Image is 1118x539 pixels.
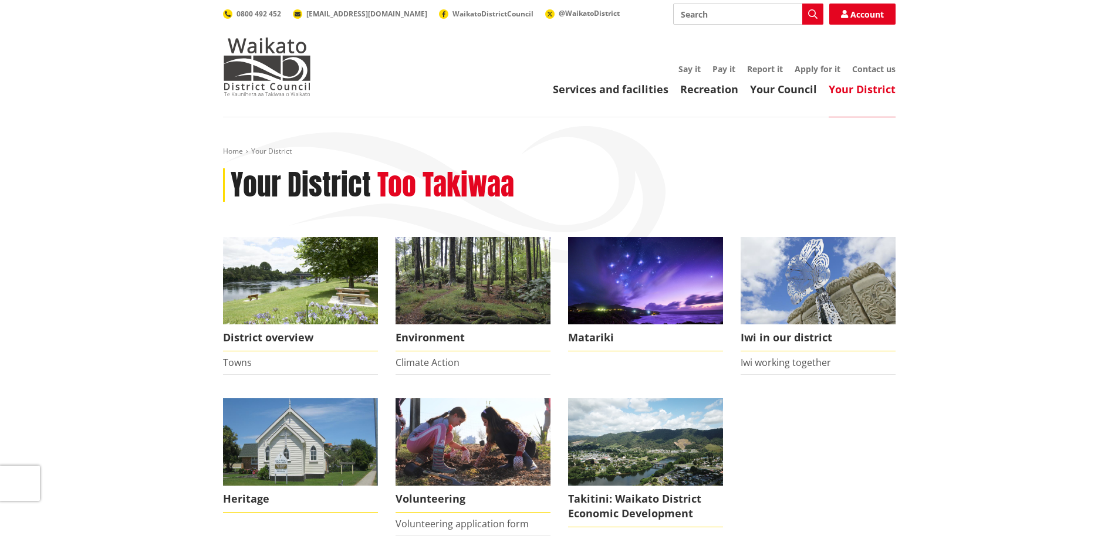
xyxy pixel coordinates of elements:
a: [EMAIL_ADDRESS][DOMAIN_NAME] [293,9,427,19]
span: District overview [223,324,378,351]
img: volunteer icon [396,398,550,486]
h1: Your District [231,168,371,202]
a: @WaikatoDistrict [545,8,620,18]
a: Home [223,146,243,156]
a: Raglan Church Heritage [223,398,378,513]
img: Waikato District Council - Te Kaunihera aa Takiwaa o Waikato [223,38,311,96]
span: Iwi in our district [741,324,896,351]
img: Turangawaewae Ngaruawahia [741,237,896,324]
span: Heritage [223,486,378,513]
a: Recreation [680,82,738,96]
a: Account [829,4,896,25]
span: Environment [396,324,550,351]
a: Apply for it [795,63,840,74]
a: Your District [829,82,896,96]
span: 0800 492 452 [237,9,281,19]
a: Ngaruawahia 0015 District overview [223,237,378,351]
a: Turangawaewae Ngaruawahia Iwi in our district [741,237,896,351]
span: Your District [251,146,292,156]
a: Environment [396,237,550,351]
a: Contact us [852,63,896,74]
span: WaikatoDistrictCouncil [452,9,533,19]
span: @WaikatoDistrict [559,8,620,18]
a: 0800 492 452 [223,9,281,19]
a: Say it [678,63,701,74]
img: Raglan Church [223,398,378,486]
a: Takitini: Waikato District Economic Development [568,398,723,527]
img: ngaaruawaahia [568,398,723,486]
input: Search input [673,4,823,25]
span: Takitini: Waikato District Economic Development [568,486,723,527]
img: biodiversity- Wright's Bush_16x9 crop [396,237,550,324]
h2: Too Takiwaa [377,168,514,202]
a: Services and facilities [553,82,668,96]
span: Matariki [568,324,723,351]
img: Matariki over Whiaangaroa [568,237,723,324]
a: Volunteering application form [396,517,529,530]
span: Volunteering [396,486,550,513]
a: Iwi working together [741,356,831,369]
span: [EMAIL_ADDRESS][DOMAIN_NAME] [306,9,427,19]
a: volunteer icon Volunteering [396,398,550,513]
a: Matariki [568,237,723,351]
nav: breadcrumb [223,147,896,157]
a: Your Council [750,82,817,96]
a: Climate Action [396,356,460,369]
img: Ngaruawahia 0015 [223,237,378,324]
a: Towns [223,356,252,369]
a: Report it [747,63,783,74]
a: Pay it [712,63,735,74]
a: WaikatoDistrictCouncil [439,9,533,19]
